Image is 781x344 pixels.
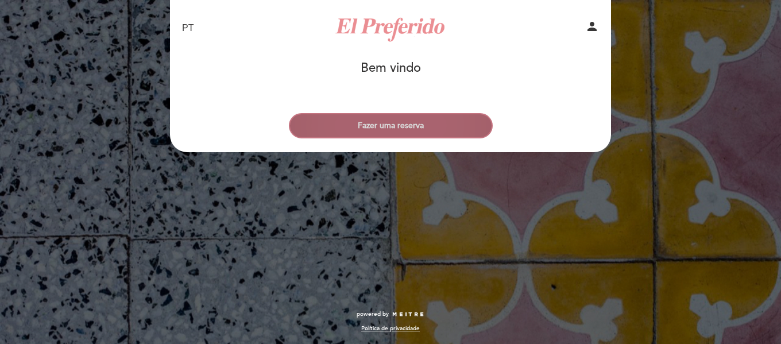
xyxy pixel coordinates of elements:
[361,61,421,75] h1: Bem vindo
[392,312,424,318] img: MEITRE
[289,113,493,138] button: Fazer uma reserva
[357,310,424,318] a: powered by
[361,324,420,333] a: Política de privacidade
[585,20,599,37] button: person
[357,310,389,318] span: powered by
[585,20,599,33] i: person
[319,13,462,44] a: El Preferido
